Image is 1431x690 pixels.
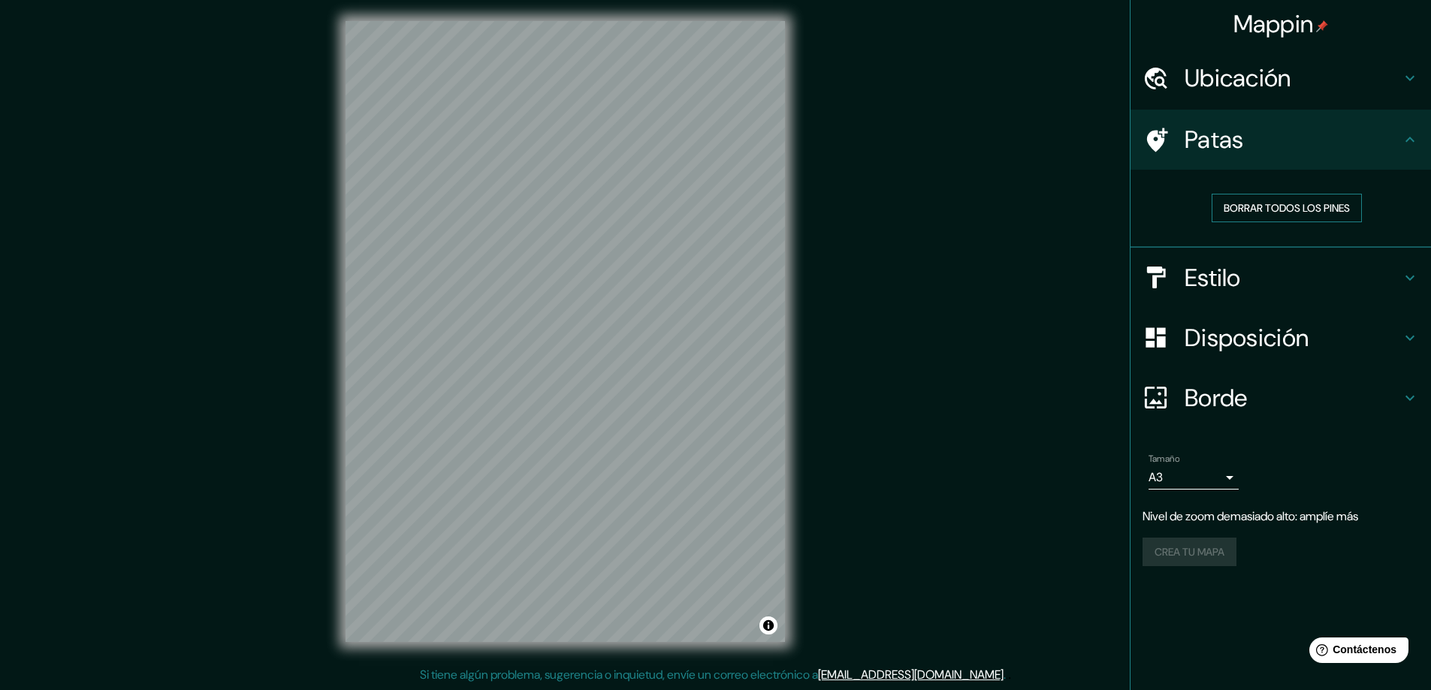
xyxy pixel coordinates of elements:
font: Tamaño [1149,453,1179,465]
font: . [1004,667,1006,682]
div: Borde [1131,368,1431,428]
img: pin-icon.png [1316,20,1328,32]
a: [EMAIL_ADDRESS][DOMAIN_NAME] [818,667,1004,682]
font: Borde [1185,382,1248,414]
font: Nivel de zoom demasiado alto: amplíe más [1143,508,1358,524]
font: Ubicación [1185,62,1291,94]
font: Mappin [1233,8,1314,40]
button: Borrar todos los pines [1212,194,1362,222]
font: Estilo [1185,262,1241,294]
div: Ubicación [1131,48,1431,108]
font: . [1006,666,1008,682]
font: Borrar todos los pines [1224,201,1350,215]
button: Activar o desactivar atribución [759,616,777,634]
font: . [1008,666,1011,682]
iframe: Lanzador de widgets de ayuda [1297,631,1414,673]
div: Estilo [1131,248,1431,308]
font: Patas [1185,124,1244,155]
font: Si tiene algún problema, sugerencia o inquietud, envíe un correo electrónico a [420,667,818,682]
font: A3 [1149,469,1163,485]
div: A3 [1149,466,1239,490]
canvas: Mapa [346,21,785,642]
div: Disposición [1131,308,1431,368]
font: Disposición [1185,322,1309,354]
div: Patas [1131,110,1431,170]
